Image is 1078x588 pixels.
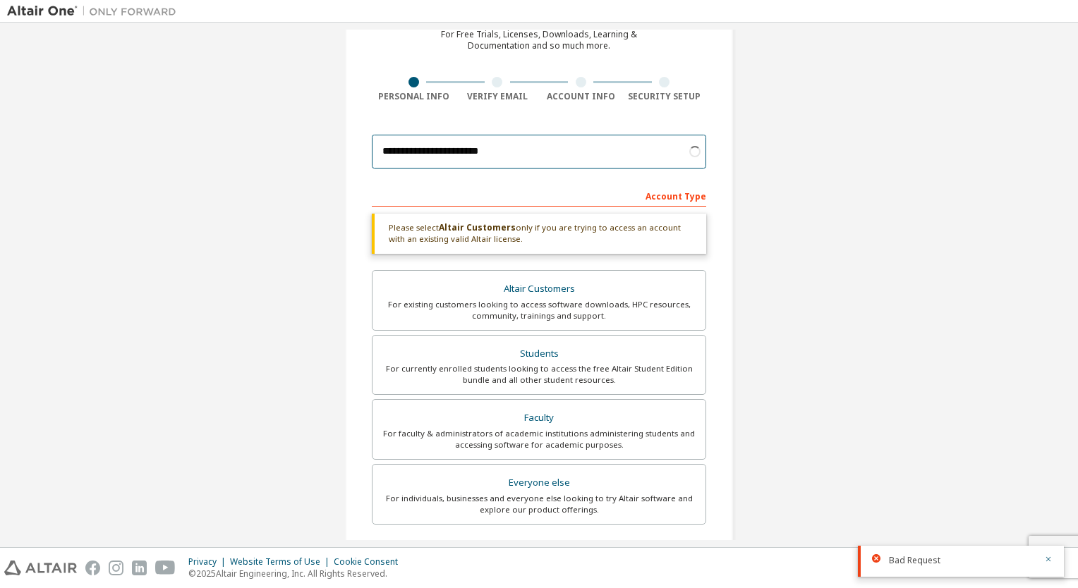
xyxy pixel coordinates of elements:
span: Bad Request [889,555,940,566]
div: Personal Info [372,91,456,102]
div: Please select only if you are trying to access an account with an existing valid Altair license. [372,214,706,254]
img: facebook.svg [85,561,100,575]
img: Altair One [7,4,183,18]
div: Security Setup [623,91,707,102]
div: Everyone else [381,473,697,493]
b: Altair Customers [439,221,516,233]
div: Account Info [539,91,623,102]
div: Students [381,344,697,364]
div: Cookie Consent [334,556,406,568]
div: Altair Customers [381,279,697,299]
div: For currently enrolled students looking to access the free Altair Student Edition bundle and all ... [381,363,697,386]
div: For individuals, businesses and everyone else looking to try Altair software and explore our prod... [381,493,697,515]
div: Website Terms of Use [230,556,334,568]
div: Account Type [372,184,706,207]
img: instagram.svg [109,561,123,575]
p: © 2025 Altair Engineering, Inc. All Rights Reserved. [188,568,406,580]
div: For existing customers looking to access software downloads, HPC resources, community, trainings ... [381,299,697,321]
div: For faculty & administrators of academic institutions administering students and accessing softwa... [381,428,697,451]
img: altair_logo.svg [4,561,77,575]
div: Privacy [188,556,230,568]
div: Faculty [381,408,697,428]
div: Verify Email [456,91,540,102]
img: youtube.svg [155,561,176,575]
img: linkedin.svg [132,561,147,575]
div: For Free Trials, Licenses, Downloads, Learning & Documentation and so much more. [441,29,637,51]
